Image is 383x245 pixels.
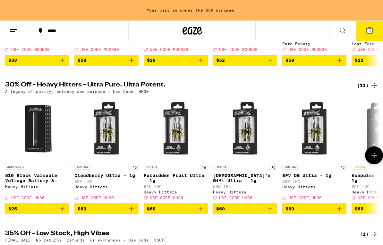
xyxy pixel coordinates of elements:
p: Forbidden Fruit Ultra - 1g [144,173,208,183]
button: Add to bag [5,203,69,214]
button: Add to bag [282,55,346,66]
span: $25 [8,206,17,211]
span: $52 [216,58,225,63]
span: USE CODE MOON30 [81,47,119,52]
span: $60 [285,206,294,211]
span: $60 [355,206,363,211]
a: Open page for Cloudberry Ultra - 1g from Heavy Hitters [74,97,139,203]
img: Heavy Hitters - God's Gift Ultra - 1g [213,97,277,161]
button: Add to bag [74,55,139,66]
span: $60 [78,206,86,211]
span: $50 [285,58,294,63]
div: Heavy Hitters [144,190,208,194]
span: USE CODE MOON30 [150,47,188,52]
span: USE CODE HH30 [81,196,114,200]
p: 89% THC [144,184,208,189]
p: INDICA [144,164,159,170]
p: 1g [269,164,277,170]
span: USE CODE HH30 [11,196,45,200]
p: 89% THC [74,179,139,184]
p: 89% THC [213,184,277,189]
span: $28 [147,58,156,63]
span: USE CODE MOON30 [219,47,258,52]
p: 1g [131,164,139,170]
button: Add to bag [144,55,208,66]
a: Open page for God's Gift Ultra - 1g from Heavy Hitters [213,97,277,203]
h2: 30% Off - Heavy Hitters - Ultra Pure. Ultra Potent. [5,82,346,89]
img: Heavy Hitters - 510 Black Variable Voltage Battery & Charger [5,97,69,161]
button: Add to bag [74,203,139,214]
a: (11) [357,82,378,89]
p: INDICA [74,164,90,170]
div: Pure Beauty [282,42,346,46]
p: 1g [200,164,208,170]
p: Cloudberry Ultra - 1g [74,173,139,178]
img: Heavy Hitters - Forbidden Fruit Ultra - 1g [144,97,208,161]
div: Heavy Hitters [5,184,69,189]
button: 3 [356,21,383,41]
div: Heavy Hitters [213,190,277,194]
span: $33 [8,58,17,63]
img: Heavy Hitters - SFV OG Ultra - 1g [282,97,346,161]
span: $60 [147,206,156,211]
span: USE CODE HH30 [150,196,183,200]
p: 1g [339,164,346,170]
span: USE CODE MOON30 [288,47,327,52]
a: Open page for SFV OG Ultra - 1g from Heavy Hitters [282,97,346,203]
a: (1) [360,230,378,238]
p: INDICA [282,164,298,170]
p: SATIVA [352,164,367,170]
img: Heavy Hitters - Cloudberry Ultra - 1g [74,97,139,161]
span: $60 [216,206,225,211]
button: Add to bag [282,203,346,214]
span: $28 [78,58,86,63]
p: SFV OG Ultra - 1g [282,173,346,178]
span: USE CODE MOON30 [11,47,50,52]
p: [DEMOGRAPHIC_DATA]'s Gift Ultra - 1g [213,173,277,183]
span: $22 [355,58,363,63]
div: Heavy Hitters [282,185,346,189]
span: 3 [369,29,370,33]
p: ACCESSORY [5,164,26,170]
button: Add to bag [213,55,277,66]
span: USE CODE HH30 [288,196,322,200]
p: 510 Black Variable Voltage Battery & Charger [5,173,69,183]
div: Heavy Hitters [74,185,139,189]
a: Open page for 510 Black Variable Voltage Battery & Charger from Heavy Hitters [5,97,69,203]
p: INDICA [213,164,228,170]
span: USE CODE HH30 [219,196,252,200]
a: Open page for Forbidden Fruit Ultra - 1g from Heavy Hitters [144,97,208,203]
button: Add to bag [213,203,277,214]
button: Add to bag [144,203,208,214]
p: 89% THC [282,179,346,184]
p: FINAL SALE: No returns, refunds, or exchanges - Use Code: 35OFF [5,238,167,242]
h2: 35% Off - Low Stock, High Vibes [5,230,346,238]
button: Add to bag [5,55,69,66]
p: A legacy of purity, potency and purpose - Use Code: HH30 [5,89,149,94]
